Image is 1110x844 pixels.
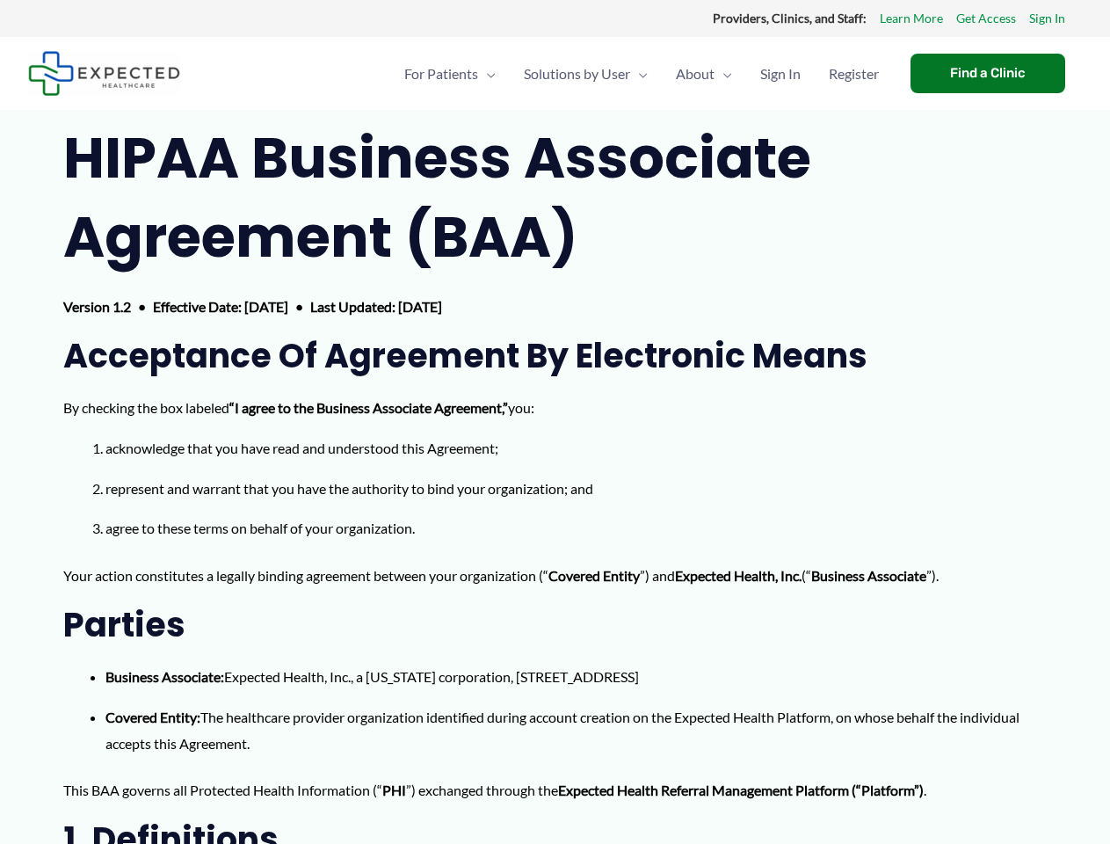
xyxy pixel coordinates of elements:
span: Menu Toggle [715,43,732,105]
b: Acceptance of Agreement by Electronic Means [63,332,867,379]
a: AboutMenu Toggle [662,43,746,105]
b: Version 1.2 • Effective Date: [DATE] • Last Updated: [DATE] [63,298,442,315]
span: agree to these terms on behalf of your organization. [105,520,415,536]
strong: Providers, Clinics, and Staff: [713,11,867,25]
a: For PatientsMenu Toggle [390,43,510,105]
span: represent and warrant that you have the authority to bind your organization; and [105,480,593,497]
span: ”) and [640,567,675,584]
span: By checking the box labeled [63,399,229,416]
span: Menu Toggle [630,43,648,105]
img: Expected Healthcare Logo - side, dark font, small [28,51,180,96]
span: Your action constitutes a legally binding agreement between your organization (“ [63,567,548,584]
span: ”). [926,567,939,584]
b: Covered Entity [548,567,640,584]
b: “I agree to the Business Associate Agreement,” [229,399,508,416]
b: Expected Health, Inc. [675,567,802,584]
b: HIPAA Business Associate Agreement (BAA) [63,119,811,276]
span: Register [829,43,879,105]
nav: Primary Site Navigation [390,43,893,105]
a: Get Access [956,7,1016,30]
span: acknowledge that you have read and understood this Agreement; [105,440,498,456]
b: Business Associate [811,567,926,584]
span: The healthcare provider organization identified during account creation on the Expected Health Pl... [105,709,1019,752]
b: Covered Entity: [105,709,200,725]
a: Register [815,43,893,105]
a: Learn More [880,7,943,30]
span: For Patients [404,43,478,105]
span: (“ [802,567,811,584]
span: ”) exchanged through the [406,782,558,798]
span: Expected Health, Inc., a [US_STATE] corporation, [STREET_ADDRESS] [224,668,639,685]
span: Menu Toggle [478,43,496,105]
b: Expected Health Referral Management Platform (“Platform”) [558,782,924,798]
b: Parties [63,601,185,648]
a: Sign In [1029,7,1065,30]
span: . [924,782,926,798]
a: Find a Clinic [910,54,1065,93]
span: This BAA governs all Protected Health Information (“ [63,782,382,798]
span: you: [508,399,534,416]
b: PHI [382,782,406,798]
span: About [676,43,715,105]
span: Sign In [760,43,801,105]
a: Solutions by UserMenu Toggle [510,43,662,105]
span: Solutions by User [524,43,630,105]
a: Sign In [746,43,815,105]
b: Business Associate: [105,668,224,685]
